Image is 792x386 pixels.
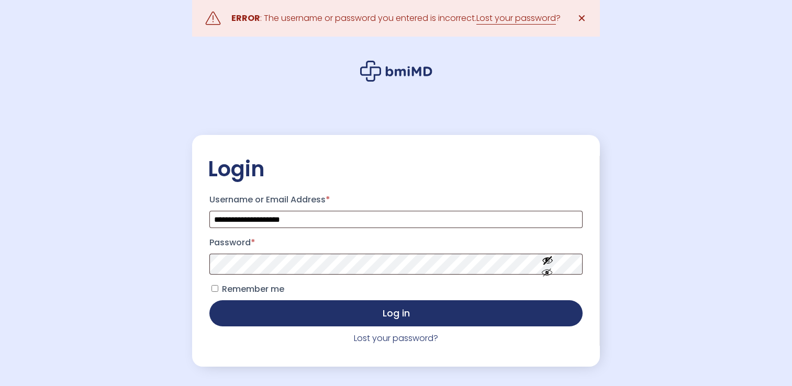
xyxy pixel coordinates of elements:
label: Password [209,234,583,251]
h2: Login [208,156,584,182]
a: ✕ [571,8,592,29]
button: Log in [209,300,583,326]
a: Lost your password [476,12,556,25]
button: Show password [518,246,577,282]
div: : The username or password you entered is incorrect. ? [231,11,561,26]
label: Username or Email Address [209,191,583,208]
a: Lost your password? [354,332,438,344]
input: Remember me [211,285,218,292]
span: ✕ [577,11,586,26]
span: Remember me [222,283,284,295]
strong: ERROR [231,12,260,24]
